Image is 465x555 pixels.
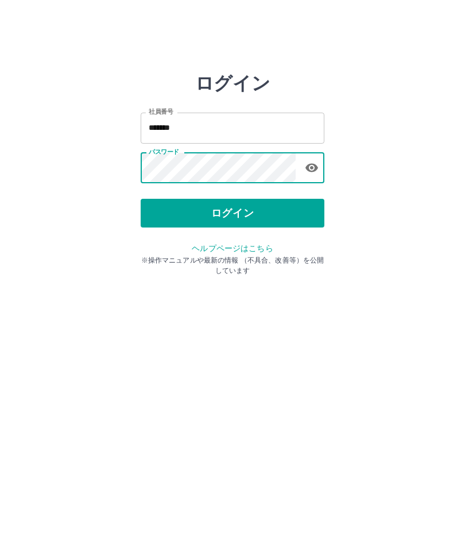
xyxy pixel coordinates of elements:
label: パスワード [149,148,179,156]
h2: ログイン [195,72,270,94]
p: ※操作マニュアルや最新の情報 （不具合、改善等）を公開しています [141,255,324,276]
a: ヘルプページはこちら [192,244,273,253]
label: 社員番号 [149,107,173,116]
button: ログイン [141,199,324,228]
